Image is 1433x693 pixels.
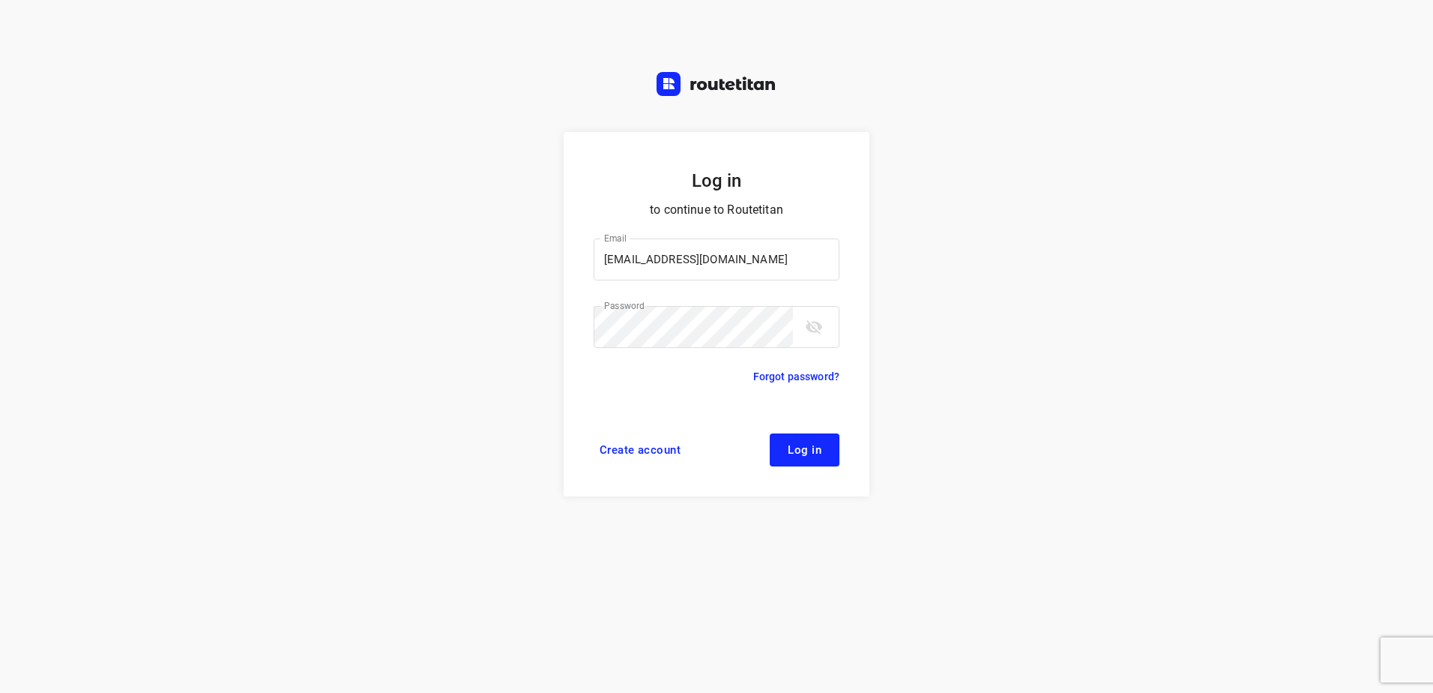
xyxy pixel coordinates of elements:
[657,72,776,96] img: Routetitan
[788,444,821,456] span: Log in
[594,168,839,193] h5: Log in
[799,312,829,342] button: toggle password visibility
[753,367,839,385] a: Forgot password?
[594,199,839,220] p: to continue to Routetitan
[770,433,839,466] button: Log in
[657,72,776,100] a: Routetitan
[594,433,687,466] a: Create account
[600,444,681,456] span: Create account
